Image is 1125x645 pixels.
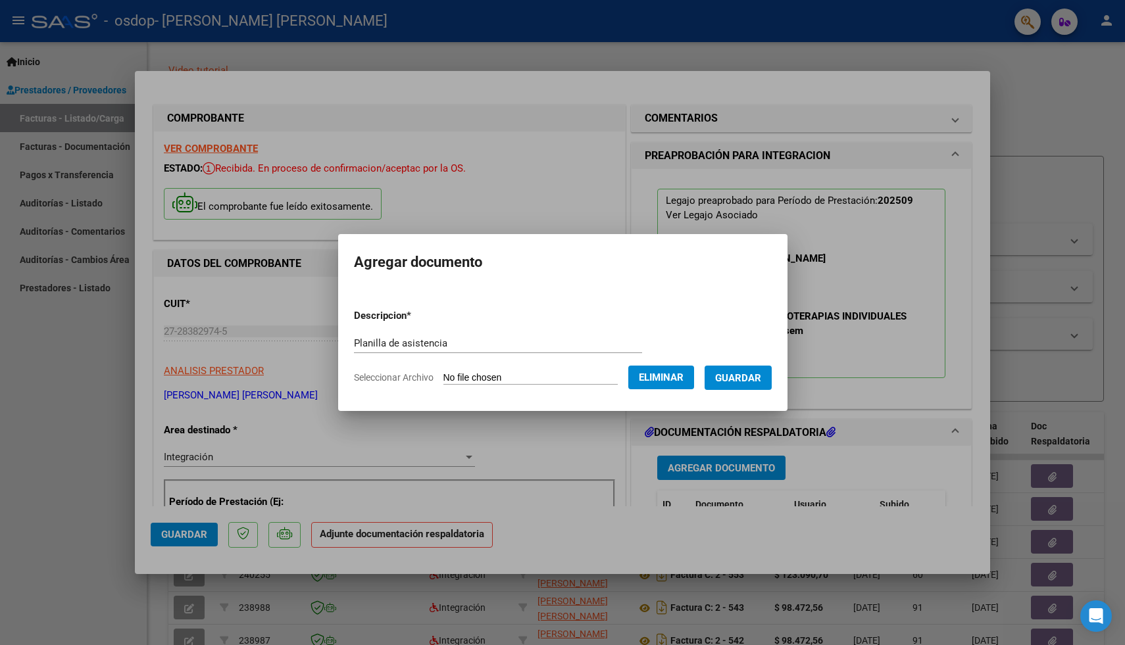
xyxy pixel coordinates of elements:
[705,366,772,390] button: Guardar
[639,371,684,383] span: Eliminar
[715,372,761,384] span: Guardar
[354,372,434,383] span: Seleccionar Archivo
[1080,600,1112,632] div: Open Intercom Messenger
[354,250,772,275] h2: Agregar documento
[354,308,480,323] p: Descripcion
[628,366,694,389] button: Eliminar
